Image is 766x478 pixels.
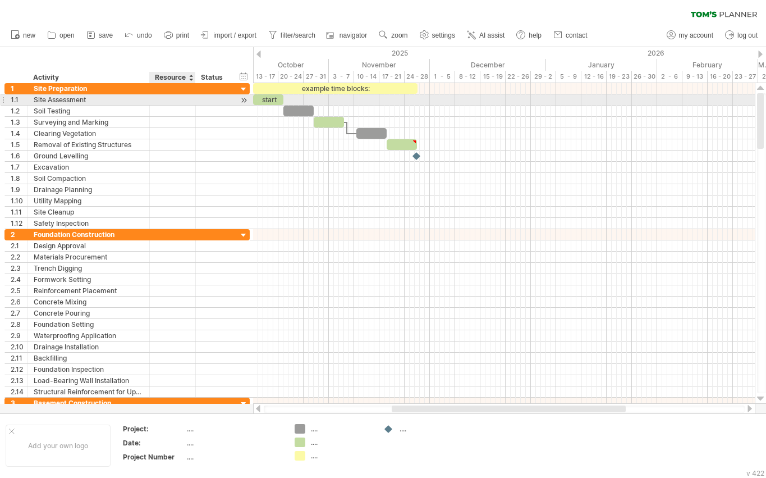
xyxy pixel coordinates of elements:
a: undo [122,28,155,43]
div: 12 - 16 [581,71,607,83]
div: Drainage Planning [34,184,144,195]
div: Date: [123,438,185,448]
a: my account [664,28,717,43]
div: .... [400,424,461,434]
a: zoom [376,28,411,43]
div: Soil Compaction [34,173,144,184]
div: Site Preparation [34,83,144,94]
div: Load-Bearing Wall Installation [34,375,144,386]
a: filter/search [265,28,319,43]
span: settings [432,31,455,39]
span: filter/search [281,31,315,39]
div: Drainage Installation [34,342,144,352]
div: example time blocks: [253,83,418,94]
div: 1 [11,83,27,94]
div: Project: [123,424,185,434]
div: 3 - 7 [329,71,354,83]
div: 1.4 [11,128,27,139]
div: Activity [33,72,143,83]
div: Trench Digging [34,263,144,274]
span: navigator [340,31,367,39]
div: Project Number [123,452,185,462]
div: 29 - 2 [531,71,556,83]
div: 1.7 [11,162,27,172]
div: 1.6 [11,151,27,161]
div: 26 - 30 [632,71,657,83]
div: 1.8 [11,173,27,184]
div: February 2026 [657,59,758,71]
div: January 2026 [546,59,657,71]
a: open [44,28,78,43]
div: 1.11 [11,207,27,217]
div: .... [187,452,281,462]
div: Concrete Mixing [34,297,144,307]
div: Reinforcement Placement [34,285,144,296]
div: 2 - 6 [657,71,682,83]
div: 1.1 [11,94,27,105]
div: Materials Procurement [34,252,144,262]
div: 2.7 [11,308,27,318]
div: Site Assessment [34,94,144,105]
div: scroll to activity [238,94,249,106]
div: 20 - 24 [278,71,304,83]
span: contact [566,31,588,39]
div: 2.6 [11,297,27,307]
div: .... [311,438,372,447]
div: 1.5 [11,139,27,150]
span: save [99,31,113,39]
span: help [529,31,542,39]
span: AI assist [479,31,504,39]
div: 16 - 20 [708,71,733,83]
div: 19 - 23 [607,71,632,83]
div: .... [311,451,372,461]
div: October 2025 [213,59,329,71]
span: zoom [391,31,407,39]
a: new [8,28,39,43]
div: 27 - 31 [304,71,329,83]
div: 2.8 [11,319,27,330]
div: .... [187,438,281,448]
div: Design Approval [34,240,144,251]
div: 2 [11,229,27,240]
div: Safety Inspection [34,218,144,229]
div: 1.12 [11,218,27,229]
a: print [161,28,192,43]
span: open [59,31,75,39]
div: Concrete Pouring [34,308,144,318]
div: 2.3 [11,263,27,274]
div: 2.13 [11,375,27,386]
div: start [253,94,283,105]
span: import / export [213,31,256,39]
div: 2.4 [11,274,27,285]
div: 1.9 [11,184,27,195]
div: 2.12 [11,364,27,375]
div: Backfilling [34,353,144,363]
div: Removal of Existing Structures [34,139,144,150]
div: 2.2 [11,252,27,262]
span: new [23,31,35,39]
div: 2.5 [11,285,27,296]
div: 2.10 [11,342,27,352]
div: 2.14 [11,386,27,397]
a: navigator [324,28,370,43]
div: 9 - 13 [682,71,708,83]
div: 2.9 [11,330,27,341]
div: Foundation Construction [34,229,144,240]
div: Soil Testing [34,106,144,116]
div: Site Cleanup [34,207,144,217]
div: 10 - 14 [354,71,379,83]
div: Surveying and Marking [34,117,144,128]
div: 2.1 [11,240,27,251]
span: undo [137,31,152,39]
span: log out [737,31,758,39]
span: print [176,31,189,39]
div: 17 - 21 [379,71,405,83]
div: 23 - 27 [733,71,758,83]
div: 1.2 [11,106,27,116]
div: 3 [11,398,27,408]
div: Status [201,72,226,83]
a: AI assist [464,28,508,43]
div: December 2025 [430,59,546,71]
div: Resource [155,72,189,83]
div: .... [187,424,281,434]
